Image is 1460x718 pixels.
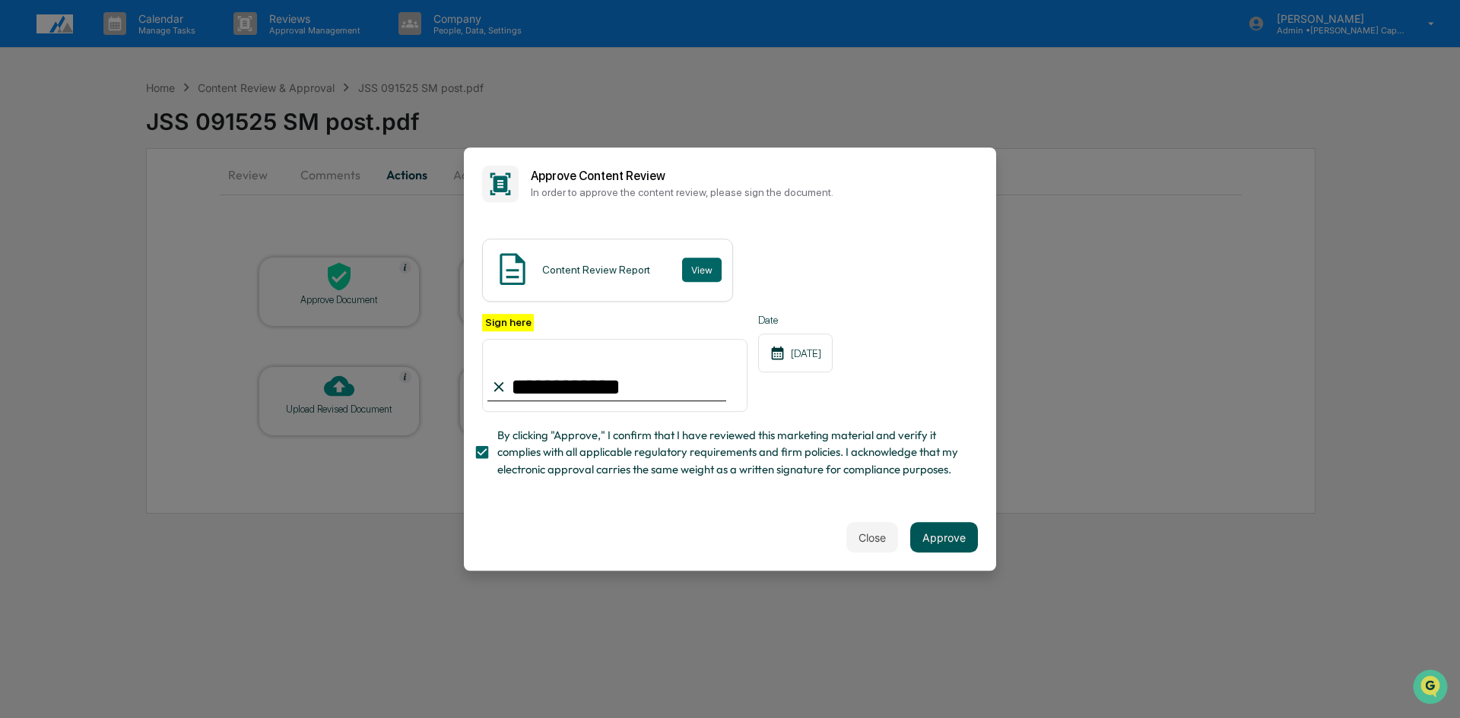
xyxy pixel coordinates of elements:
[9,214,102,242] a: 🔎Data Lookup
[910,522,978,552] button: Approve
[15,32,277,56] p: How can we help?
[497,427,966,478] span: By clicking "Approve," I confirm that I have reviewed this marketing material and verify it compl...
[531,186,978,198] p: In order to approve the content review, please sign the document.
[542,264,650,276] div: Content Review Report
[846,522,898,552] button: Close
[494,250,532,288] img: Document Icon
[1411,668,1452,709] iframe: Open customer support
[15,222,27,234] div: 🔎
[9,185,104,213] a: 🖐️Preclearance
[15,193,27,205] div: 🖐️
[30,191,98,207] span: Preclearance
[531,169,978,183] h2: Approve Content Review
[259,121,277,139] button: Start new chat
[15,116,43,144] img: 1746055101610-c473b297-6a78-478c-a979-82029cc54cd1
[758,314,833,326] label: Date
[125,191,189,207] span: Attestations
[758,334,833,372] div: [DATE]
[107,257,184,269] a: Powered byPylon
[682,258,722,282] button: View
[52,116,249,131] div: Start new chat
[151,258,184,269] span: Pylon
[482,314,534,331] label: Sign here
[52,131,192,144] div: We're available if you need us!
[104,185,195,213] a: 🗄️Attestations
[30,220,96,236] span: Data Lookup
[110,193,122,205] div: 🗄️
